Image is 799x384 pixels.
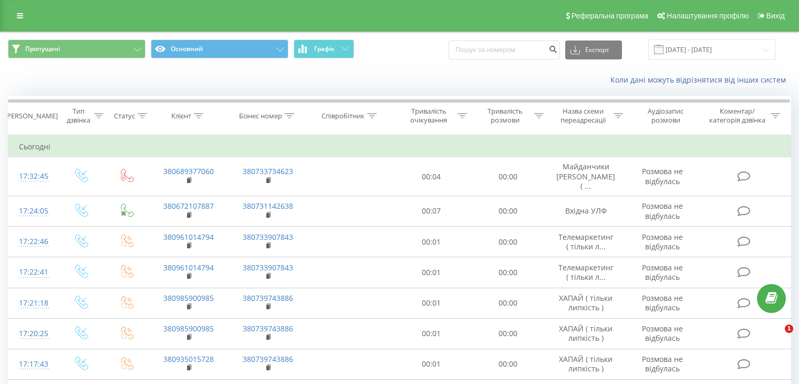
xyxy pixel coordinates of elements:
[642,354,683,373] span: Розмова не відбулась
[19,354,47,375] div: 17:17:43
[19,324,47,344] div: 17:20:25
[8,39,146,58] button: Пропущені
[546,318,625,349] td: ХАПАЙ ( тільки липкість )
[19,293,47,314] div: 17:21:18
[642,201,683,220] span: Розмова не відбулась
[314,45,335,53] span: Графік
[243,324,293,334] a: 380739743886
[393,349,470,379] td: 00:01
[243,354,293,364] a: 380739743886
[635,107,697,125] div: Аудіозапис розмови
[243,201,293,211] a: 380731142638
[171,112,191,120] div: Клієнт
[642,166,683,186] span: Розмова не відбулась
[163,166,214,176] a: 380689377060
[556,161,615,190] span: Майданчики [PERSON_NAME] ( ...
[321,112,365,120] div: Співробітник
[470,257,546,288] td: 00:00
[393,157,470,196] td: 00:04
[642,324,683,343] span: Розмова не відбулась
[393,257,470,288] td: 00:01
[546,349,625,379] td: ХАПАЙ ( тільки липкість )
[470,288,546,318] td: 00:00
[470,318,546,349] td: 00:00
[558,262,614,282] span: Телемаркетинг ( тільки л...
[403,107,455,125] div: Тривалість очікування
[449,41,560,59] input: Пошук за номером
[114,112,135,120] div: Статус
[642,232,683,251] span: Розмова не відбулась
[163,201,214,211] a: 380672107887
[565,41,622,59] button: Експорт
[572,12,649,20] span: Реферальна програма
[642,293,683,312] span: Розмова не відбулась
[19,231,47,252] div: 17:22:46
[66,107,91,125] div: Тип дзвінка
[163,354,214,364] a: 380935015728
[766,12,785,20] span: Вихід
[667,12,749,20] span: Налаштування профілю
[470,349,546,379] td: 00:00
[8,136,791,157] td: Сьогодні
[707,107,768,125] div: Коментар/категорія дзвінка
[393,227,470,257] td: 00:01
[243,262,293,272] a: 380733907843
[19,262,47,282] div: 17:22:41
[163,324,214,334] a: 380985900985
[642,262,683,282] span: Розмова не відбулась
[19,201,47,221] div: 17:24:05
[610,75,791,85] a: Коли дані можуть відрізнятися вiд інших систем
[151,39,288,58] button: Основний
[243,232,293,242] a: 380733907843
[294,39,354,58] button: Графік
[763,325,788,350] iframe: Intercom live chat
[163,232,214,242] a: 380961014794
[558,232,614,251] span: Телемаркетинг ( тільки л...
[479,107,532,125] div: Тривалість розмови
[470,227,546,257] td: 00:00
[163,262,214,272] a: 380961014794
[163,293,214,303] a: 380985900985
[556,107,611,125] div: Назва схеми переадресації
[393,318,470,349] td: 00:01
[546,196,625,226] td: Вхідна УЛФ
[243,166,293,176] a: 380733734623
[243,293,293,303] a: 380739743886
[393,288,470,318] td: 00:01
[19,166,47,187] div: 17:32:45
[393,196,470,226] td: 00:07
[239,112,282,120] div: Бізнес номер
[785,325,793,333] span: 1
[546,288,625,318] td: ХАПАЙ ( тільки липкість )
[5,112,58,120] div: [PERSON_NAME]
[25,45,60,53] span: Пропущені
[470,196,546,226] td: 00:00
[470,157,546,196] td: 00:00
